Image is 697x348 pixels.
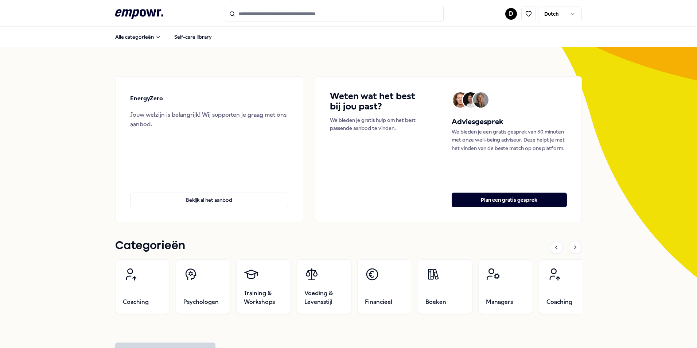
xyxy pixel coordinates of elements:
[225,6,444,22] input: Search for products, categories or subcategories
[452,116,567,128] h5: Adviesgesprek
[304,289,344,306] span: Voeding & Levensstijl
[473,92,488,108] img: Avatar
[505,8,517,20] button: D
[115,237,185,255] h1: Categorieën
[539,259,593,314] a: Coaching
[453,92,468,108] img: Avatar
[168,30,218,44] a: Self-care library
[130,193,288,207] button: Bekijk al het aanbod
[123,298,149,306] span: Coaching
[176,259,230,314] a: Psychologen
[109,30,167,44] button: Alle categorieën
[425,298,446,306] span: Boeken
[330,116,422,132] p: We bieden je gratis hulp om het best passende aanbod te vinden.
[478,259,533,314] a: Managers
[115,259,170,314] a: Coaching
[452,128,567,152] p: We bieden je een gratis gesprek van 30 minuten met onze well-being adviseur. Deze helpt je met he...
[463,92,478,108] img: Avatar
[297,259,351,314] a: Voeding & Levensstijl
[357,259,412,314] a: Financieel
[418,259,472,314] a: Boeken
[130,94,163,103] p: EnergyZero
[236,259,291,314] a: Training & Workshops
[365,298,392,306] span: Financieel
[330,91,422,112] h4: Weten wat het best bij jou past?
[452,193,567,207] button: Plan een gratis gesprek
[546,298,572,306] span: Coaching
[109,30,218,44] nav: Main
[130,181,288,207] a: Bekijk al het aanbod
[244,289,283,306] span: Training & Workshops
[486,298,513,306] span: Managers
[130,110,288,129] div: Jouw welzijn is belangrijk! Wij supporten je graag met ons aanbod.
[183,298,219,306] span: Psychologen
